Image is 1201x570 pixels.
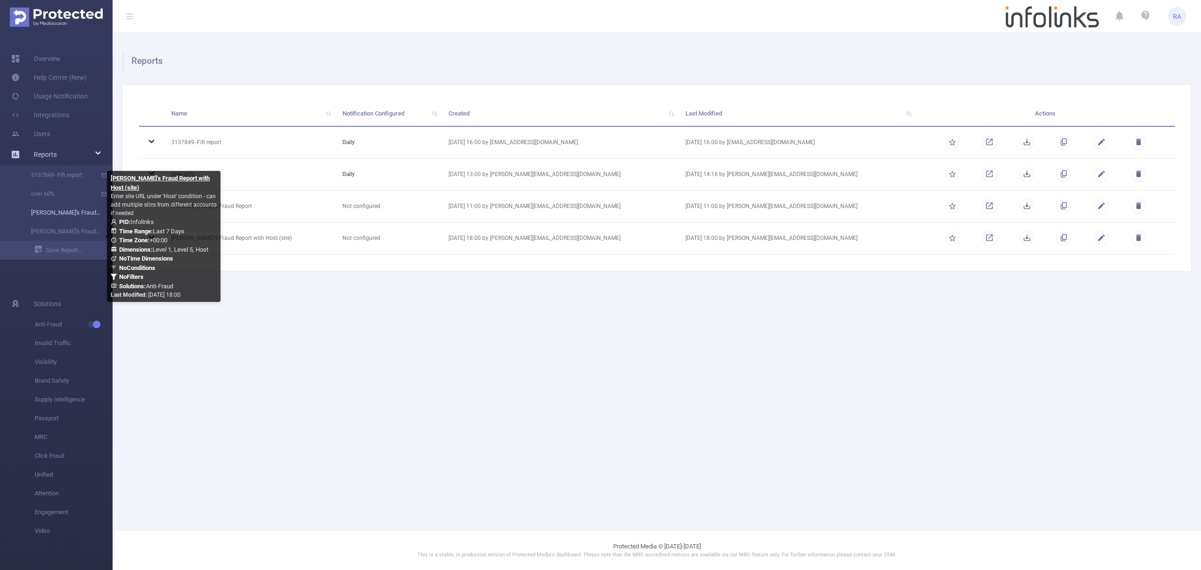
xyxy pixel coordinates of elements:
[35,409,113,428] span: Passport
[35,447,113,465] span: Click Fraud
[903,101,916,126] i: icon: search
[10,8,103,27] img: Protected Media
[111,292,147,298] b: Last Modified:
[448,110,470,117] span: Created
[34,151,57,158] span: Reports
[19,185,101,203] a: over 60%
[171,110,187,117] span: Name
[35,428,113,447] span: MRC
[164,159,335,191] td: over 60%
[35,334,113,353] span: Invalid Traffic
[678,223,916,254] td: [DATE] 18:00 by [PERSON_NAME][EMAIL_ADDRESS][DOMAIN_NAME]
[111,175,210,191] b: [PERSON_NAME]'s Fraud Report with Host (site)
[11,106,69,124] a: Integrations
[441,223,679,254] td: [DATE] 18:00 by [PERSON_NAME][EMAIL_ADDRESS][DOMAIN_NAME]
[11,68,87,87] a: Help Center (New)
[441,191,679,223] td: [DATE] 11:00 by [PERSON_NAME][EMAIL_ADDRESS][DOMAIN_NAME]
[111,219,119,225] i: icon: user
[35,371,113,390] span: Brand Safety
[428,101,441,126] i: icon: search
[35,465,113,484] span: Unified
[35,484,113,503] span: Attention
[1035,110,1056,117] span: Actions
[11,124,50,143] a: Users
[685,110,722,117] span: Last Modified
[335,191,441,223] td: Not configured
[119,218,130,225] b: PID:
[35,503,113,522] span: Engagement
[111,218,208,290] span: Infolinks Last 7 Days +00:00
[113,530,1201,570] footer: Protected Media © [DATE]-[DATE]
[164,127,335,159] td: 3137849- Fifi report
[119,255,173,262] b: No Time Dimensions
[119,273,144,280] b: No Filters
[111,292,181,298] span: [DATE] 18:00
[342,110,404,117] span: Notification Configured
[119,283,146,290] b: Solutions :
[678,191,916,223] td: [DATE] 11:00 by [PERSON_NAME][EMAIL_ADDRESS][DOMAIN_NAME]
[119,237,150,244] b: Time Zone:
[19,203,101,222] a: [PERSON_NAME]'s Fraud Report
[441,127,679,159] td: [DATE] 16:00 by [EMAIL_ADDRESS][DOMAIN_NAME]
[322,101,335,126] i: icon: search
[441,159,679,191] td: [DATE] 13:00 by [PERSON_NAME][EMAIL_ADDRESS][DOMAIN_NAME]
[35,315,113,334] span: Anti-Fraud
[678,127,916,159] td: [DATE] 16:00 by [EMAIL_ADDRESS][DOMAIN_NAME]
[35,522,113,540] span: Video
[119,283,173,290] span: Anti-Fraud
[119,246,208,253] span: Level 1, Level 5, Host
[19,222,101,241] a: [PERSON_NAME]'s Fraud Report with Host (site)
[119,228,153,235] b: Time Range:
[342,139,355,146] b: daily
[164,191,335,223] td: [PERSON_NAME]'s Fraud Report
[678,159,916,191] td: [DATE] 14:16 by [PERSON_NAME][EMAIL_ADDRESS][DOMAIN_NAME]
[342,171,355,177] b: daily
[119,264,155,271] b: No Conditions
[119,246,152,253] b: Dimensions :
[35,390,113,409] span: Supply Intelligence
[122,52,1184,70] h1: Reports
[11,87,88,106] a: Usage Notification
[34,294,61,313] span: Solutions
[164,223,335,254] td: [PERSON_NAME]'s Fraud Report with Host (site)
[19,166,101,185] a: 3137849- Fifi report
[1173,7,1181,26] span: RA
[136,551,1178,559] p: This is a stable, in production version of Protected Media's dashboard. Please note that the MRC ...
[35,353,113,371] span: Visibility
[34,145,57,164] a: Reports
[111,193,217,216] span: Enter site URL under 'Host' condition - can add multiple sites from different accounts if needed
[665,101,678,126] i: icon: search
[11,49,61,68] a: Overview
[335,223,441,254] td: Not configured
[35,241,113,260] a: Save Report...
